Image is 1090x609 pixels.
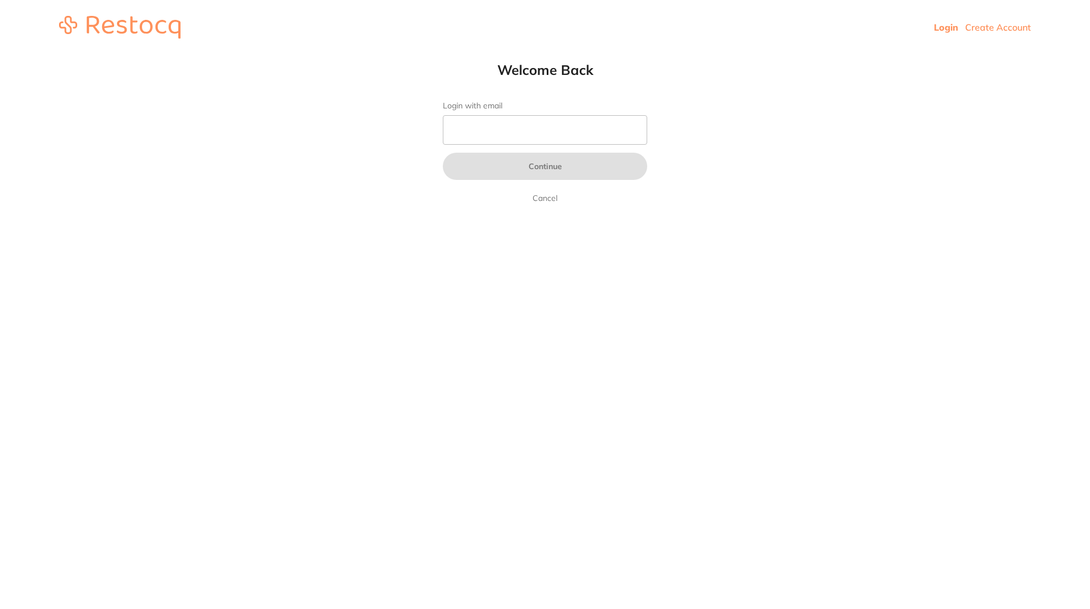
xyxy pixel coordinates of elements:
h1: Welcome Back [420,61,670,78]
a: Create Account [965,22,1031,33]
img: restocq_logo.svg [59,16,181,39]
a: Login [934,22,958,33]
button: Continue [443,153,647,180]
label: Login with email [443,101,647,111]
a: Cancel [530,191,560,205]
